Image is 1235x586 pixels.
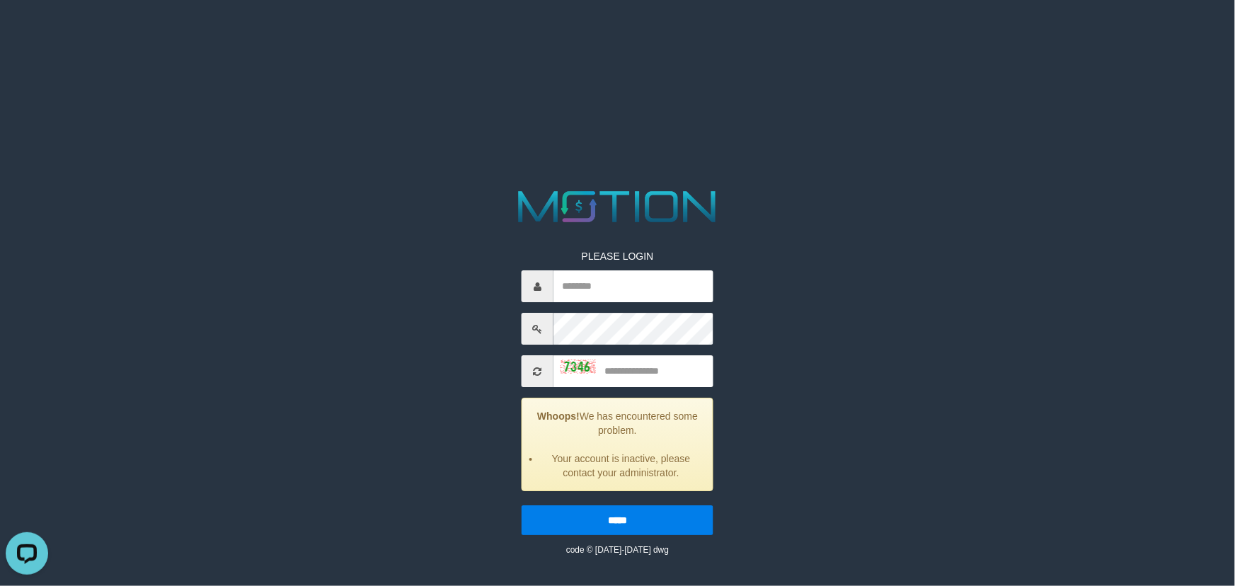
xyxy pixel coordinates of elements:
p: PLEASE LOGIN [522,249,713,263]
small: code © [DATE]-[DATE] dwg [566,545,669,555]
li: Your account is inactive, please contact your administrator. [540,452,702,480]
img: MOTION_logo.png [510,185,725,228]
strong: Whoops! [537,410,580,422]
img: captcha [561,360,596,374]
button: Open LiveChat chat widget [6,6,48,48]
div: We has encountered some problem. [522,398,713,491]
